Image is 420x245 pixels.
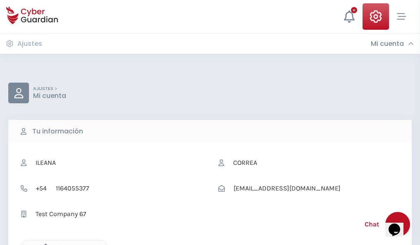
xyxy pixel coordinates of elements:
h3: Ajustes [17,40,42,48]
p: AJUSTES > [33,86,66,92]
input: Teléfono [51,181,202,196]
b: Tu información [32,126,83,136]
iframe: chat widget [385,212,412,237]
span: Chat [365,219,379,229]
div: + [351,7,357,13]
p: Mi cuenta [33,92,66,100]
span: +54 [31,181,51,196]
div: Mi cuenta [371,40,414,48]
h3: Mi cuenta [371,40,404,48]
